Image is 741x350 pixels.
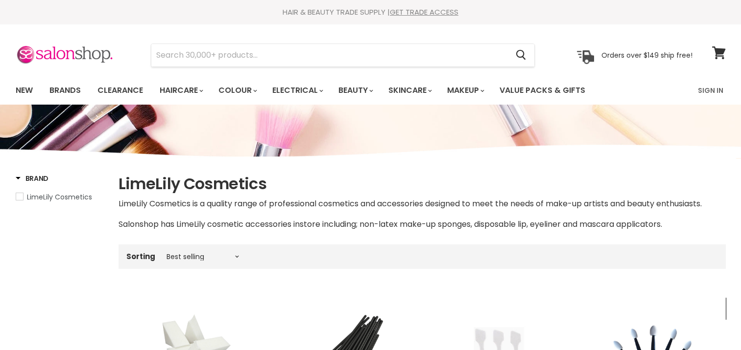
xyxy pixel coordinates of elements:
a: Clearance [90,80,150,101]
a: Beauty [331,80,379,101]
a: Electrical [265,80,329,101]
a: LimeLily Cosmetics [16,192,106,202]
a: Brands [42,80,88,101]
a: Haircare [152,80,209,101]
a: Skincare [381,80,438,101]
p: Orders over $149 ship free! [601,50,693,59]
a: Sign In [692,80,729,101]
a: Makeup [440,80,490,101]
a: New [8,80,40,101]
a: Value Packs & Gifts [492,80,593,101]
h3: Brand [16,174,49,183]
a: Colour [211,80,263,101]
form: Product [151,44,535,67]
div: HAIR & BEAUTY TRADE SUPPLY | [3,7,738,17]
p: Salonshop has LimeLily cosmetic accessories instore including; non-latex make-up sponges, disposa... [119,218,726,231]
input: Search [151,44,508,66]
nav: Main [3,76,738,105]
p: LimeLily Cosmetics is a quality range of professional cosmetics and accessories designed to meet ... [119,197,726,210]
ul: Main menu [8,76,643,105]
label: Sorting [126,252,155,261]
span: LimeLily Cosmetics [27,192,92,202]
button: Search [508,44,534,66]
a: GET TRADE ACCESS [390,7,458,17]
h1: LimeLily Cosmetics [119,174,726,194]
